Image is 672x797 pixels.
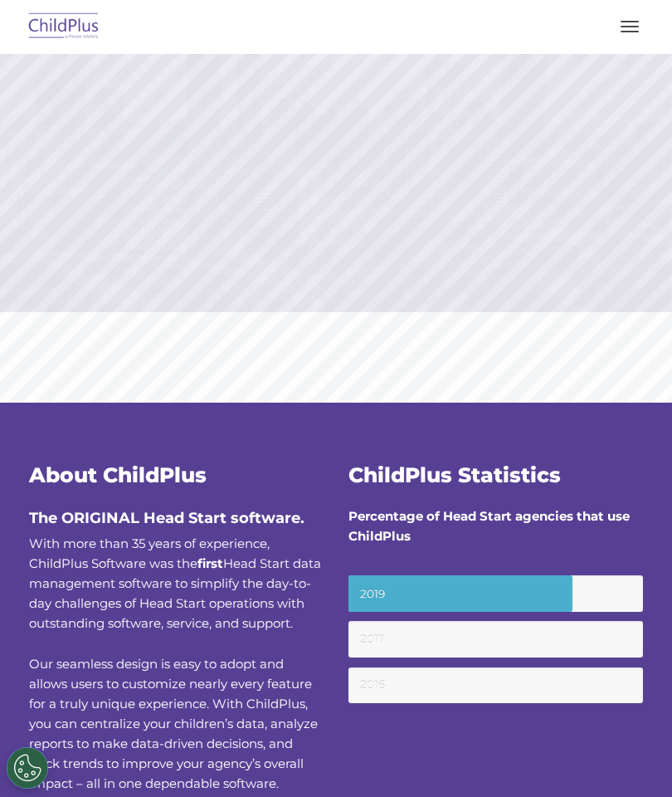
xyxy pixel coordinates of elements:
[456,171,572,201] a: Learn More
[348,621,643,658] small: 2017
[7,747,48,789] button: Cookies Settings
[29,509,304,527] span: The ORIGINAL Head Start software.
[348,462,561,487] span: ChildPlus Statistics
[29,462,207,487] span: About ChildPlus
[25,7,103,46] img: ChildPlus by Procare Solutions
[348,575,643,612] small: 2019
[197,555,223,571] b: first
[348,667,643,704] small: 2016
[29,656,318,791] span: Our seamless design is easy to adopt and allows users to customize nearly every feature for a tru...
[348,508,630,544] strong: Percentage of Head Start agencies that use ChildPlus
[29,535,321,631] span: With more than 35 years of experience, ChildPlus Software was the Head Start data management soft...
